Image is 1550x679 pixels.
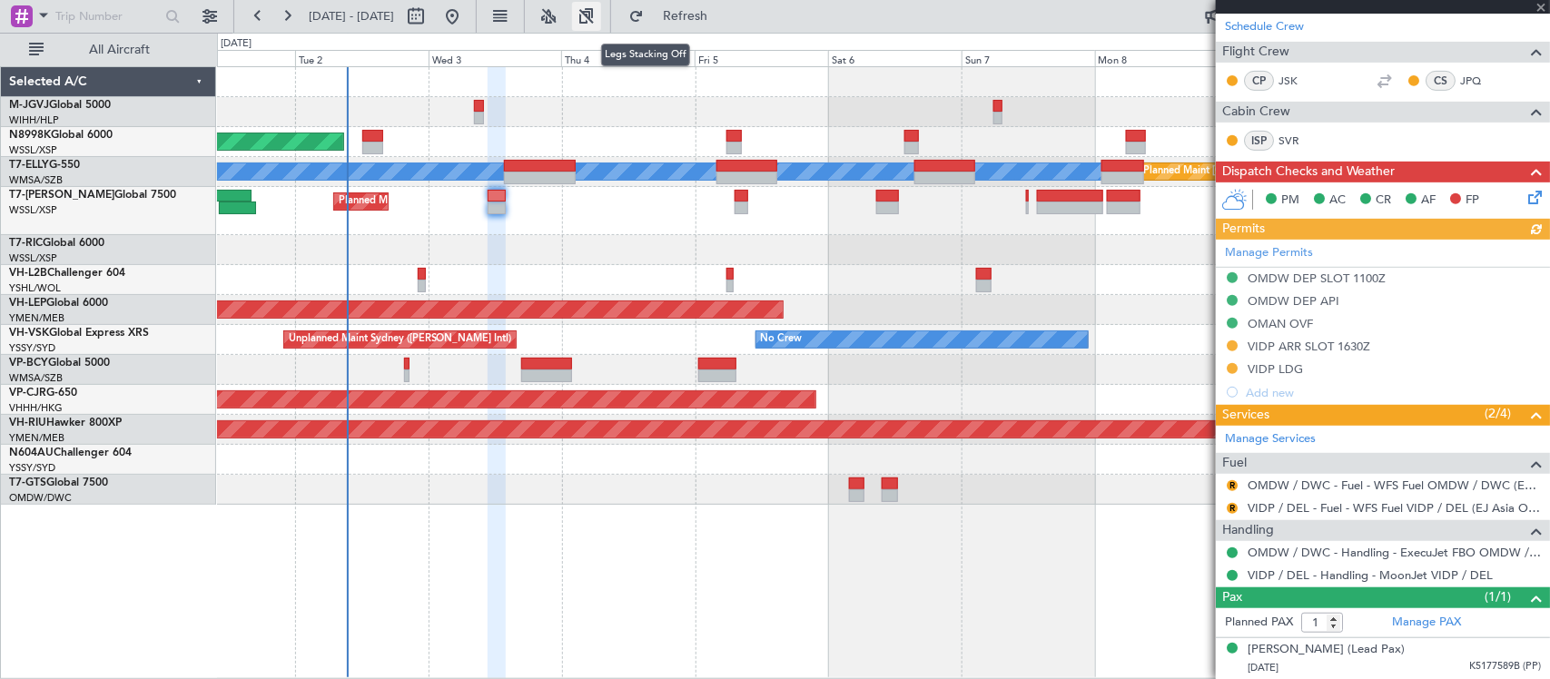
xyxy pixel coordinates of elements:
a: VP-BCYGlobal 5000 [9,358,110,369]
span: Handling [1222,520,1274,541]
span: T7-ELLY [9,160,49,171]
a: VIDP / DEL - Handling - MoonJet VIDP / DEL [1248,567,1493,583]
span: Fuel [1222,453,1247,474]
div: Thu 4 [561,50,695,66]
div: Wed 3 [429,50,562,66]
span: FP [1466,192,1479,210]
a: VP-CJRG-650 [9,388,77,399]
span: T7-[PERSON_NAME] [9,190,114,201]
span: Dispatch Checks and Weather [1222,162,1395,182]
a: T7-GTSGlobal 7500 [9,477,108,488]
span: [DATE] [1248,661,1279,674]
a: M-JGVJGlobal 5000 [9,100,111,111]
a: Schedule Crew [1225,18,1304,36]
span: N8998K [9,130,51,141]
a: WSSL/XSP [9,143,57,157]
a: T7-[PERSON_NAME]Global 7500 [9,190,176,201]
a: WMSA/SZB [9,371,63,385]
span: AC [1329,192,1346,210]
a: JSK [1279,73,1319,89]
a: OMDW/DWC [9,491,72,505]
a: YSSY/SYD [9,341,55,355]
span: Services [1222,405,1269,426]
span: VP-CJR [9,388,46,399]
a: YSHL/WOL [9,281,61,295]
span: AF [1421,192,1436,210]
div: Planned Maint Dubai (Al Maktoum Intl) [339,188,518,215]
span: All Aircraft [47,44,192,56]
button: R [1227,480,1238,491]
span: [DATE] - [DATE] [309,8,394,25]
div: CS [1426,71,1456,91]
span: VP-BCY [9,358,48,369]
span: VH-LEP [9,298,46,309]
span: VH-RIU [9,418,46,428]
span: M-JGVJ [9,100,49,111]
div: [PERSON_NAME] (Lead Pax) [1248,641,1405,659]
a: T7-RICGlobal 6000 [9,238,104,249]
div: Mon 8 [1095,50,1229,66]
a: Manage PAX [1392,614,1461,632]
div: Legs Stacking Off [601,44,690,66]
div: Sat 6 [828,50,962,66]
span: K5177589B (PP) [1469,659,1541,674]
span: T7-RIC [9,238,43,249]
a: N604AUChallenger 604 [9,448,132,458]
a: WSSL/XSP [9,251,57,265]
a: T7-ELLYG-550 [9,160,80,171]
span: Cabin Crew [1222,102,1290,123]
a: YSSY/SYD [9,461,55,475]
a: SVR [1279,133,1319,149]
a: VH-LEPGlobal 6000 [9,298,108,309]
button: R [1227,503,1238,514]
a: VH-RIUHawker 800XP [9,418,122,428]
a: OMDW / DWC - Handling - ExecuJet FBO OMDW / DWC [1248,545,1541,560]
span: VH-L2B [9,268,47,279]
span: (2/4) [1485,404,1511,423]
span: Refresh [647,10,724,23]
a: WSSL/XSP [9,203,57,217]
a: WIHH/HLP [9,113,59,127]
a: VH-VSKGlobal Express XRS [9,328,149,339]
span: PM [1281,192,1299,210]
label: Planned PAX [1225,614,1293,632]
a: YMEN/MEB [9,431,64,445]
a: YMEN/MEB [9,311,64,325]
span: N604AU [9,448,54,458]
button: All Aircraft [20,35,197,64]
span: (1/1) [1485,587,1511,606]
a: N8998KGlobal 6000 [9,130,113,141]
div: [DATE] [221,36,252,52]
input: Trip Number [55,3,160,30]
div: Mon 1 [162,50,295,66]
span: Pax [1222,587,1242,608]
div: Sun 7 [962,50,1095,66]
span: Flight Crew [1222,42,1289,63]
a: VHHH/HKG [9,401,63,415]
span: VH-VSK [9,328,49,339]
div: ISP [1244,131,1274,151]
a: OMDW / DWC - Fuel - WFS Fuel OMDW / DWC (EJ Asia Only) [1248,477,1541,493]
a: VIDP / DEL - Fuel - WFS Fuel VIDP / DEL (EJ Asia Only) [1248,500,1541,516]
span: CR [1376,192,1391,210]
button: Refresh [620,2,729,31]
span: T7-GTS [9,477,46,488]
div: No Crew [761,326,803,353]
a: WMSA/SZB [9,173,63,187]
div: Fri 5 [695,50,828,66]
a: JPQ [1460,73,1501,89]
div: Unplanned Maint Sydney ([PERSON_NAME] Intl) [289,326,512,353]
a: Manage Services [1225,430,1316,448]
div: CP [1244,71,1274,91]
div: Tue 2 [295,50,429,66]
a: VH-L2BChallenger 604 [9,268,125,279]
